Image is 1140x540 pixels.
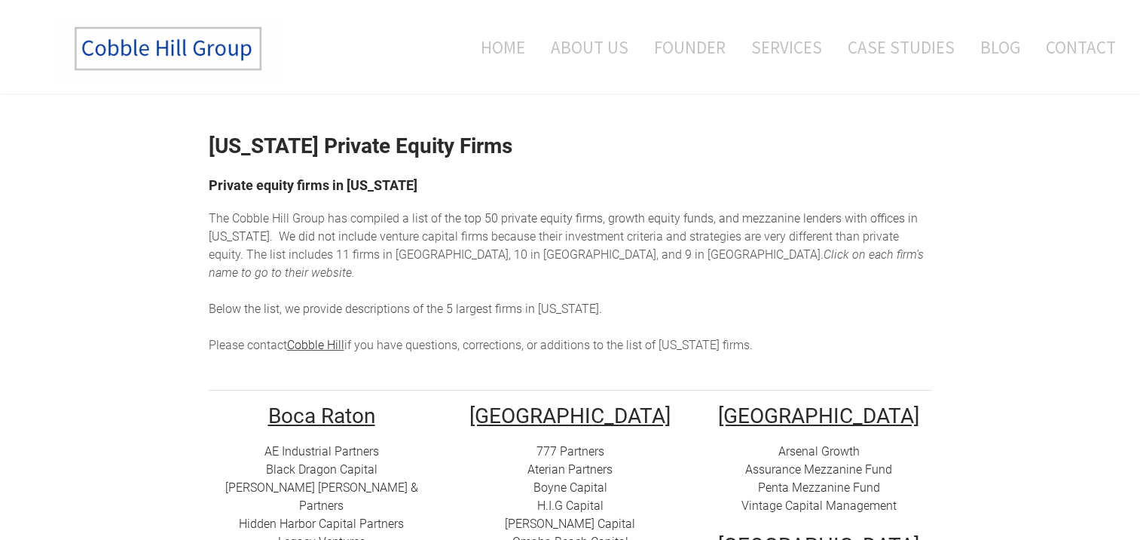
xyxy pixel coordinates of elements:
[758,480,880,495] a: Penta Mezzanine Fund
[458,16,536,78] a: Home
[527,462,613,477] a: Aterian Partners
[741,499,897,513] a: Vintage Capital Management
[740,16,833,78] a: Services
[268,403,375,428] u: Boca Raton
[643,16,737,78] a: Founder
[536,444,604,459] a: 777 Partners
[836,16,966,78] a: Case Studies
[209,338,753,352] span: Please contact if you have questions, corrections, or additions to the list of [US_STATE] firms.
[1035,16,1116,78] a: Contact
[505,517,635,531] a: [PERSON_NAME] Capital
[969,16,1032,78] a: Blog
[537,499,604,513] a: H.I.G Capital
[533,480,607,495] a: Boyne Capital
[266,462,377,477] a: Black Dragon Capital
[778,444,860,459] a: Arsenal Growth
[239,517,404,531] a: Hidden Harbor Capital Partners
[539,16,640,78] a: About Us
[745,462,892,477] a: Assurance Mezzanine Fund
[209,177,417,193] font: Private equity firms in [US_STATE]
[209,229,899,262] span: enture capital firms because their investment criteria and strategies are very different than pri...
[287,338,344,352] a: Cobble Hill
[209,211,448,226] span: The Cobble Hill Group has compiled a list of t
[57,16,283,82] img: The Cobble Hill Group LLC
[718,403,919,428] u: ​[GEOGRAPHIC_DATA]
[209,210,932,354] div: he top 50 private equity firms, growth equity funds, and mezzanine lenders with offices in [US_ST...
[209,133,512,158] strong: [US_STATE] Private Equity Firms
[225,480,418,513] a: [PERSON_NAME] [PERSON_NAME] & Partners
[209,247,924,280] em: Click on each firm's name to go to their website.
[264,444,379,459] a: AE Industrial Partners
[469,403,671,428] u: [GEOGRAPHIC_DATA]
